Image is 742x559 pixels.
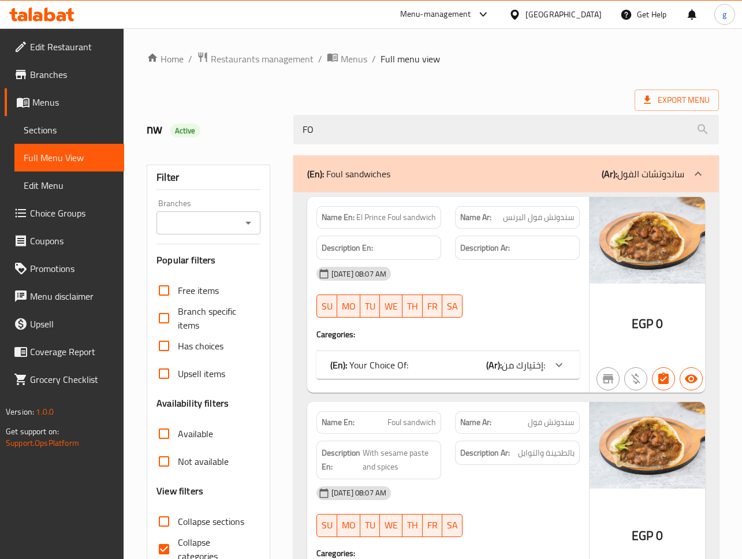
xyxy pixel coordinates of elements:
[178,515,244,528] span: Collapse sections
[307,167,390,181] p: Foul sandwiches
[178,367,225,381] span: Upsell items
[460,446,510,460] strong: Description Ar:
[316,351,580,379] div: (En): Your Choice Of:(Ar):إختيارك من:
[360,295,380,318] button: TU
[5,199,124,227] a: Choice Groups
[156,397,229,410] h3: Availability filters
[240,215,256,231] button: Open
[178,339,223,353] span: Has choices
[6,404,34,419] span: Version:
[365,517,375,534] span: TU
[447,298,458,315] span: SA
[360,514,380,537] button: TU
[656,312,663,335] span: 0
[36,404,54,419] span: 1.0.0
[680,367,703,390] button: Available
[156,254,260,267] h3: Popular filters
[400,8,471,21] div: Menu-management
[30,372,115,386] span: Grocery Checklist
[147,121,279,138] h2: nw
[722,8,726,21] span: g
[460,211,491,223] strong: Name Ar:
[387,416,436,428] span: Foul sandwich
[635,90,719,111] span: Export Menu
[147,51,719,66] nav: breadcrumb
[632,524,653,547] span: EGP
[528,416,575,428] span: سندوتش فول
[380,514,402,537] button: WE
[156,165,260,190] div: Filter
[5,33,124,61] a: Edit Restaurant
[170,125,200,136] span: Active
[503,211,575,223] span: سندوتش فول البرنس
[327,51,367,66] a: Menus
[293,155,719,192] div: (En): Foul sandwiches(Ar):ساندوتشات الفول
[632,312,653,335] span: EGP
[14,172,124,199] a: Edit Menu
[307,165,324,182] b: (En):
[170,124,200,137] div: Active
[5,88,124,116] a: Menus
[327,269,391,279] span: [DATE] 08:07 AM
[341,52,367,66] span: Menus
[316,295,337,318] button: SU
[322,517,333,534] span: SU
[293,115,719,144] input: search
[316,514,337,537] button: SU
[30,317,115,331] span: Upsell
[30,262,115,275] span: Promotions
[372,52,376,66] li: /
[502,356,545,374] span: إختيارك من:
[32,95,115,109] span: Menus
[363,446,436,474] span: With sesame paste and spices
[427,517,438,534] span: FR
[423,514,442,537] button: FR
[5,366,124,393] a: Grocery Checklist
[211,52,314,66] span: Restaurants management
[30,40,115,54] span: Edit Restaurant
[460,241,510,255] strong: Description Ar:
[656,524,663,547] span: 0
[322,211,355,223] strong: Name En:
[385,298,398,315] span: WE
[330,356,347,374] b: (En):
[316,329,580,340] h4: Caregories:
[447,517,458,534] span: SA
[602,167,684,181] p: ساندوتشات الفول
[365,298,375,315] span: TU
[486,356,502,374] b: (Ar):
[5,282,124,310] a: Menu disclaimer
[518,446,575,460] span: بالطحينة والتوابل
[442,295,463,318] button: SA
[178,427,213,441] span: Available
[24,123,115,137] span: Sections
[644,93,710,107] span: Export Menu
[24,178,115,192] span: Edit Menu
[178,284,219,297] span: Free items
[385,517,398,534] span: WE
[156,485,203,498] h3: View filters
[322,446,360,474] strong: Description En:
[602,165,617,182] b: (Ar):
[30,234,115,248] span: Coupons
[24,151,115,165] span: Full Menu View
[427,298,438,315] span: FR
[316,547,580,559] h4: Caregories:
[652,367,675,390] button: Has choices
[460,416,491,428] strong: Name Ar:
[342,298,356,315] span: MO
[178,304,251,332] span: Branch specific items
[590,197,705,284] img: El_Prince_Foul_sandwich638523181226498757.jpg
[442,514,463,537] button: SA
[322,416,355,428] strong: Name En:
[30,206,115,220] span: Choice Groups
[402,514,423,537] button: TH
[337,514,360,537] button: MO
[197,51,314,66] a: Restaurants management
[624,367,647,390] button: Purchased item
[525,8,602,21] div: [GEOGRAPHIC_DATA]
[5,227,124,255] a: Coupons
[5,338,124,366] a: Coverage Report
[5,310,124,338] a: Upsell
[337,295,360,318] button: MO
